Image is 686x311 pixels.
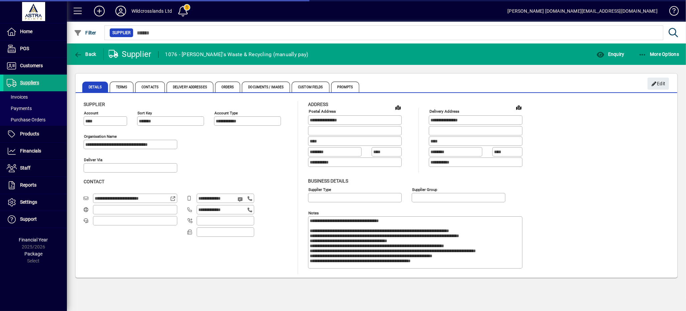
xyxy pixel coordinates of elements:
[19,237,48,242] span: Financial Year
[3,40,67,57] a: POS
[20,29,32,34] span: Home
[308,178,348,184] span: Business details
[215,82,240,92] span: Orders
[84,111,98,115] mat-label: Account
[20,199,37,205] span: Settings
[596,51,624,57] span: Enquiry
[639,51,679,57] span: More Options
[513,102,524,113] a: View on map
[20,216,37,222] span: Support
[3,211,67,228] a: Support
[20,165,30,171] span: Staff
[3,143,67,160] a: Financials
[84,134,117,139] mat-label: Organisation name
[20,63,43,68] span: Customers
[214,111,238,115] mat-label: Account Type
[135,82,165,92] span: Contacts
[112,29,130,36] span: Supplier
[7,94,28,100] span: Invoices
[82,82,108,92] span: Details
[67,48,104,60] app-page-header-button: Back
[3,103,67,114] a: Payments
[308,102,328,107] span: Address
[110,5,131,17] button: Profile
[7,106,32,111] span: Payments
[233,191,249,207] button: Send SMS
[242,82,290,92] span: Documents / Images
[3,23,67,40] a: Home
[507,6,658,16] div: [PERSON_NAME] [DOMAIN_NAME][EMAIL_ADDRESS][DOMAIN_NAME]
[308,187,331,192] mat-label: Supplier type
[109,49,152,60] div: Supplier
[20,182,36,188] span: Reports
[110,82,134,92] span: Terms
[7,117,45,122] span: Purchase Orders
[3,114,67,125] a: Purchase Orders
[24,251,42,256] span: Package
[393,102,403,113] a: View on map
[3,91,67,103] a: Invoices
[84,179,104,184] span: Contact
[3,194,67,211] a: Settings
[412,187,437,192] mat-label: Supplier group
[637,48,681,60] button: More Options
[20,148,41,153] span: Financials
[20,80,39,85] span: Suppliers
[3,160,67,177] a: Staff
[84,158,102,162] mat-label: Deliver via
[137,111,152,115] mat-label: Sort key
[74,51,96,57] span: Back
[167,82,213,92] span: Delivery Addresses
[648,78,669,90] button: Edit
[3,126,67,142] a: Products
[308,210,319,215] mat-label: Notes
[72,48,98,60] button: Back
[131,6,172,16] div: Wildcrosslands Ltd
[20,46,29,51] span: POS
[292,82,329,92] span: Custom Fields
[651,78,666,89] span: Edit
[74,30,96,35] span: Filter
[165,49,308,60] div: 1076 - [PERSON_NAME]'s Waste & Recycling (manually pay)
[3,58,67,74] a: Customers
[72,27,98,39] button: Filter
[331,82,360,92] span: Prompts
[3,177,67,194] a: Reports
[89,5,110,17] button: Add
[20,131,39,136] span: Products
[664,1,678,23] a: Knowledge Base
[84,102,105,107] span: Supplier
[595,48,626,60] button: Enquiry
